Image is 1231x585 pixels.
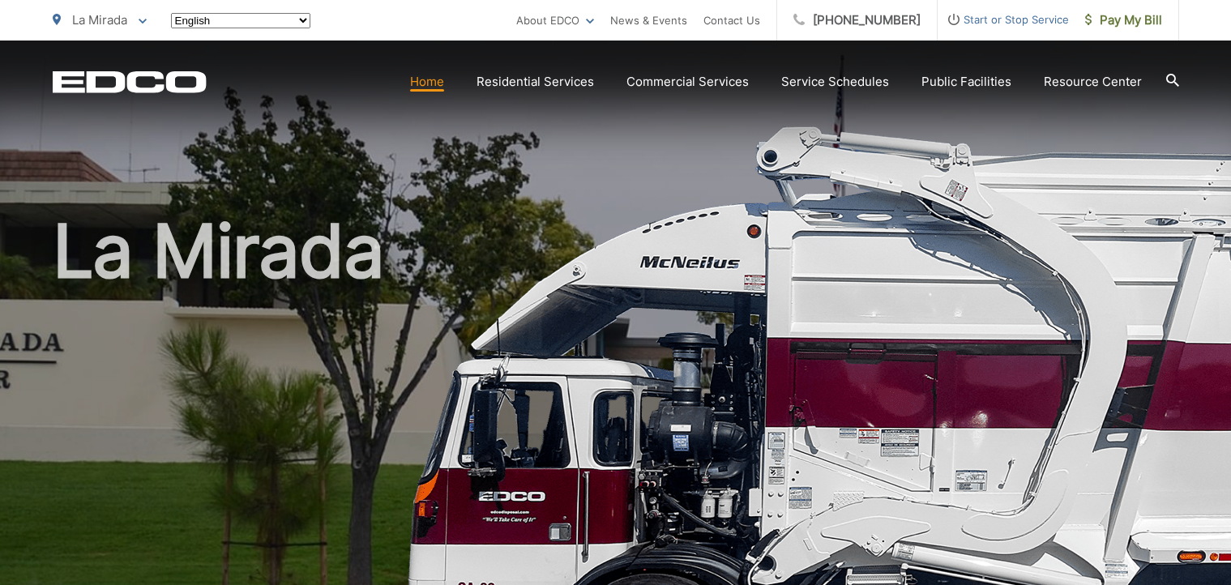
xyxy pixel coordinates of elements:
[72,12,127,28] span: La Mirada
[1044,72,1142,92] a: Resource Center
[410,72,444,92] a: Home
[610,11,687,30] a: News & Events
[516,11,594,30] a: About EDCO
[53,70,207,93] a: EDCD logo. Return to the homepage.
[1085,11,1162,30] span: Pay My Bill
[703,11,760,30] a: Contact Us
[477,72,594,92] a: Residential Services
[626,72,749,92] a: Commercial Services
[781,72,889,92] a: Service Schedules
[921,72,1011,92] a: Public Facilities
[171,13,310,28] select: Select a language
